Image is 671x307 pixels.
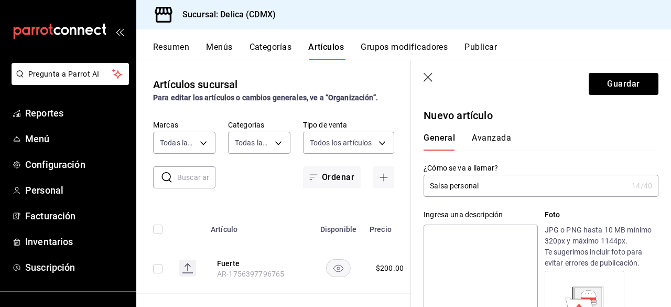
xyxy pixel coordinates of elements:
[250,42,292,60] button: Categorías
[545,225,658,269] p: JPG o PNG hasta 10 MB mínimo 320px y máximo 1144px. Te sugerimos incluir foto para evitar errores...
[25,132,127,146] span: Menú
[153,93,378,102] strong: Para editar los artículos o cambios generales, ve a “Organización”.
[206,42,232,60] button: Menús
[303,121,394,129] label: Tipo de venta
[424,133,455,151] button: General
[472,133,511,151] button: Avanzada
[7,76,129,87] a: Pregunta a Parrot AI
[376,263,404,273] div: $ 200.00
[177,167,215,188] input: Buscar artículo
[204,209,313,243] th: Artículo
[25,260,127,274] span: Suscripción
[545,209,658,220] p: Foto
[174,8,276,21] h3: Sucursal: Delica (CDMX)
[25,157,127,172] span: Configuración
[25,235,127,249] span: Inventarios
[424,164,658,172] label: ¿Cómo se va a llamar?
[153,77,237,92] div: Artículos sucursal
[632,181,652,191] div: 14 /40
[153,42,189,60] button: Resumen
[424,209,537,220] div: Ingresa una descripción
[160,137,196,148] span: Todas las marcas, Sin marca
[310,137,372,148] span: Todos los artículos
[361,42,448,60] button: Grupos modificadores
[28,69,113,80] span: Pregunta a Parrot AI
[326,259,351,277] button: availability-product
[12,63,129,85] button: Pregunta a Parrot AI
[228,121,290,129] label: Categorías
[115,27,124,36] button: open_drawer_menu
[217,270,284,278] span: AR-1756397796765
[25,183,127,197] span: Personal
[313,209,363,243] th: Disponible
[25,106,127,120] span: Reportes
[589,73,658,95] button: Guardar
[217,258,301,269] button: edit-product-location
[153,121,215,129] label: Marcas
[424,108,658,123] p: Nuevo artículo
[363,209,420,243] th: Precio
[464,42,497,60] button: Publicar
[153,42,671,60] div: navigation tabs
[303,166,361,188] button: Ordenar
[25,209,127,223] span: Facturación
[235,137,271,148] span: Todas las categorías, Sin categoría
[308,42,344,60] button: Artículos
[424,133,646,151] div: navigation tabs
